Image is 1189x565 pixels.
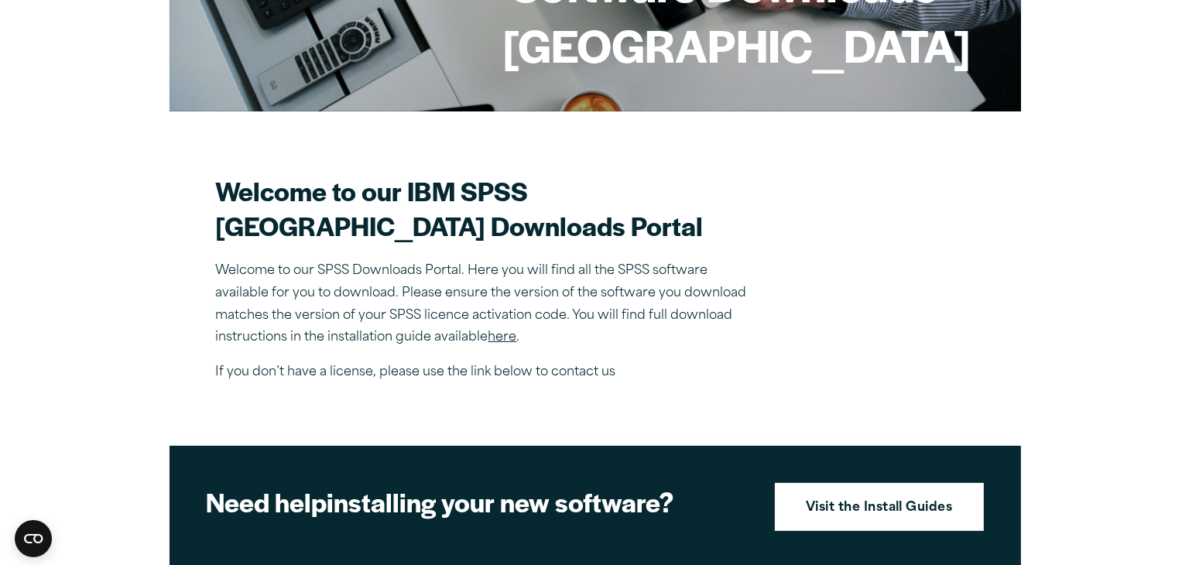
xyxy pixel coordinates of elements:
[209,260,751,349] p: Welcome to our SPSS Downloads Portal. Here you will find all the SPSS software available for you ...
[799,498,946,519] strong: Visit the Install Guides
[481,331,510,344] a: here
[200,485,742,519] h2: installing your new software?
[200,483,320,520] strong: Need help
[8,520,45,557] button: Open CMP widget
[768,483,977,531] a: Visit the Install Guides
[209,361,751,384] p: If you don’t have a license, please use the link below to contact us
[209,173,751,243] h2: Welcome to our IBM SPSS [GEOGRAPHIC_DATA] Downloads Portal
